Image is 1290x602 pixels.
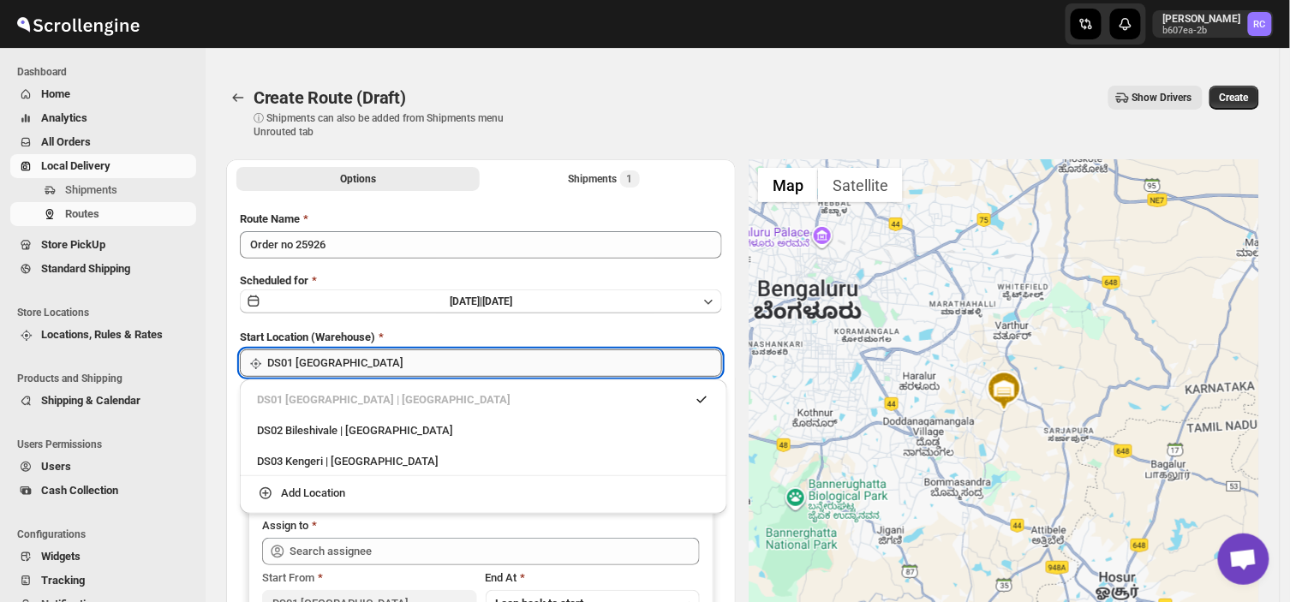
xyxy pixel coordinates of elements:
span: Users Permissions [17,438,197,451]
span: Show Drivers [1132,91,1192,104]
span: All Orders [41,135,91,148]
span: Create Route (Draft) [254,87,406,108]
button: Tracking [10,569,196,593]
button: User menu [1153,10,1274,38]
button: Selected Shipments [483,167,726,191]
span: Local Delivery [41,159,110,172]
span: Users [41,460,71,473]
button: Show street map [758,168,818,202]
div: DS01 [GEOGRAPHIC_DATA] | [GEOGRAPHIC_DATA] [257,391,710,408]
img: ScrollEngine [14,3,142,45]
span: [DATE] | [450,295,482,307]
span: Start Location (Warehouse) [240,331,375,343]
text: RC [1254,19,1266,30]
input: Eg: Bengaluru Route [240,231,722,259]
button: Shipments [10,178,196,202]
span: Analytics [41,111,87,124]
div: End At [486,569,700,587]
span: Cash Collection [41,484,118,497]
button: Widgets [10,545,196,569]
input: Search assignee [290,538,700,565]
span: Route Name [240,212,300,225]
div: Add Location [281,485,345,502]
button: [DATE]|[DATE] [240,289,722,313]
p: [PERSON_NAME] [1163,12,1241,26]
button: All Orders [10,130,196,154]
p: ⓘ Shipments can also be added from Shipments menu Unrouted tab [254,111,523,139]
input: Search location [267,349,722,377]
span: Tracking [41,574,85,587]
button: Analytics [10,106,196,130]
button: Create [1209,86,1259,110]
span: Start From [262,571,314,584]
button: Routes [226,86,250,110]
p: b607ea-2b [1163,26,1241,36]
span: Home [41,87,70,100]
li: DS01 Sarjapur [240,386,727,414]
button: Locations, Rules & Rates [10,323,196,347]
span: Configurations [17,527,197,541]
span: Products and Shipping [17,372,197,385]
li: DS03 Kengeri [240,444,727,476]
button: Users [10,455,196,479]
span: 1 [627,172,633,186]
span: Standard Shipping [41,262,130,275]
button: All Route Options [236,167,480,191]
button: Home [10,82,196,106]
div: Shipments [569,170,640,188]
button: Shipping & Calendar [10,389,196,413]
span: Routes [65,207,99,220]
span: Store Locations [17,306,197,319]
span: Locations, Rules & Rates [41,328,163,341]
span: Widgets [41,550,81,563]
li: DS02 Bileshivale [240,414,727,444]
span: Shipments [65,183,117,196]
span: [DATE] [482,295,512,307]
span: Options [340,172,376,186]
span: Dashboard [17,65,197,79]
button: Show Drivers [1108,86,1203,110]
span: Store PickUp [41,238,105,251]
button: Cash Collection [10,479,196,503]
div: Assign to [262,517,308,534]
span: Shipping & Calendar [41,394,140,407]
button: Show satellite imagery [818,168,903,202]
span: Rahul Chopra [1248,12,1272,36]
a: Open chat [1218,533,1269,585]
div: DS02 Bileshivale | [GEOGRAPHIC_DATA] [257,422,710,439]
div: DS03 Kengeri | [GEOGRAPHIC_DATA] [257,453,710,470]
button: Routes [10,202,196,226]
span: Create [1220,91,1249,104]
span: Scheduled for [240,274,308,287]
